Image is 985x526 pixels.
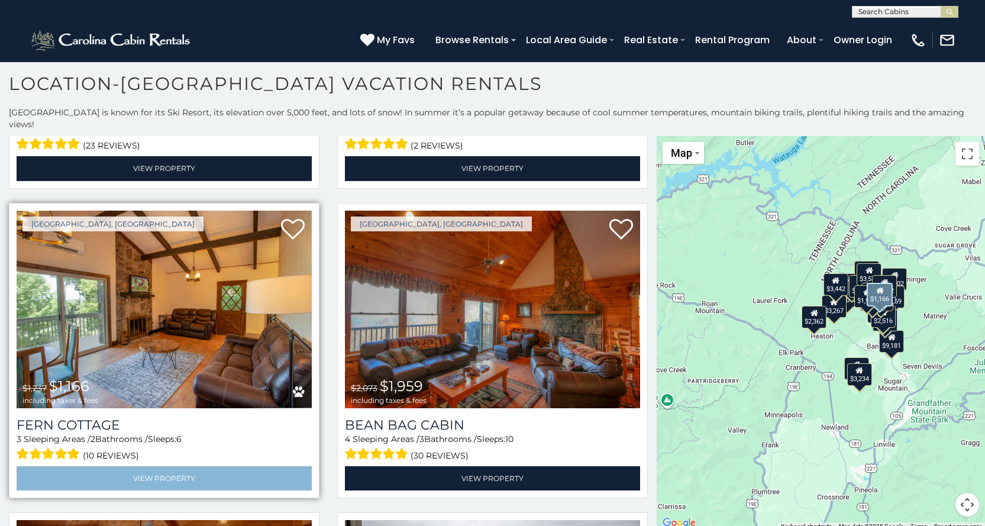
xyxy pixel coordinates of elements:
a: View Property [345,156,640,180]
span: 2 [91,434,95,444]
a: Owner Login [828,30,898,50]
div: $3,267 [822,295,847,317]
span: $1,237 [22,383,47,393]
div: $4,202 [883,268,908,291]
div: $1,166 [867,283,893,306]
div: $1,986 [839,273,864,296]
a: Local Area Guide [520,30,613,50]
div: $1,284 [855,260,880,283]
div: $2,790 [845,357,870,379]
div: $1,997 [873,308,898,331]
div: $3,234 [847,363,872,385]
div: $1,382 [868,301,893,323]
img: White-1-2.png [30,28,193,52]
span: 10 [505,434,514,444]
a: View Property [345,466,640,490]
span: including taxes & fees [351,396,427,404]
span: $1,166 [49,377,89,395]
span: including taxes & fees [22,396,98,404]
div: Sleeping Areas / Bathrooms / Sleeps: [17,433,312,463]
div: $2,062 [873,275,897,298]
a: Add to favorites [609,218,633,243]
span: (23 reviews) [83,138,140,153]
div: Sleeping Areas / Bathrooms / Sleeps: [345,433,640,463]
img: phone-regular-white.png [910,32,926,49]
a: [GEOGRAPHIC_DATA], [GEOGRAPHIC_DATA] [22,217,204,231]
div: $3,578 [857,263,882,286]
a: About [781,30,822,50]
a: Fern Cottage $1,237 $1,166 including taxes & fees [17,211,312,408]
a: Browse Rentals [429,30,515,50]
a: Real Estate [618,30,684,50]
span: (2 reviews) [411,138,463,153]
div: $3,584 [850,275,874,298]
a: Add to favorites [281,218,305,243]
button: Map camera controls [955,493,979,517]
span: $2,073 [351,383,377,393]
div: $4,982 [858,285,883,308]
div: $1,951 [854,285,879,307]
a: [GEOGRAPHIC_DATA], [GEOGRAPHIC_DATA] [351,217,532,231]
div: $2,362 [802,306,827,328]
div: $3,442 [823,273,848,296]
img: mail-regular-white.png [939,32,955,49]
span: 3 [17,434,21,444]
div: $9,181 [880,330,905,353]
span: 4 [345,434,350,444]
img: Fern Cottage [17,211,312,408]
a: Bean Bag Cabin $2,073 $1,959 including taxes & fees [345,211,640,408]
div: Sleeping Areas / Bathrooms / Sleeps: [345,123,640,153]
span: My Favs [377,33,415,47]
span: 3 [419,434,424,444]
a: My Favs [360,33,418,48]
img: Bean Bag Cabin [345,211,640,408]
div: $3,016 [835,285,860,307]
button: Toggle fullscreen view [955,142,979,166]
span: (30 reviews) [411,448,469,463]
a: Bean Bag Cabin [345,417,640,433]
button: Change map style [663,142,704,164]
div: $3,114 [860,288,885,311]
span: Map [671,147,692,159]
a: Rental Program [689,30,776,50]
a: View Property [17,466,312,490]
span: (10 reviews) [83,448,139,463]
span: $1,959 [380,377,423,395]
a: Fern Cottage [17,417,312,433]
span: 6 [176,434,182,444]
a: View Property [17,156,312,180]
div: $2,516 [871,305,896,327]
div: Sleeping Areas / Bathrooms / Sleeps: [17,123,312,153]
